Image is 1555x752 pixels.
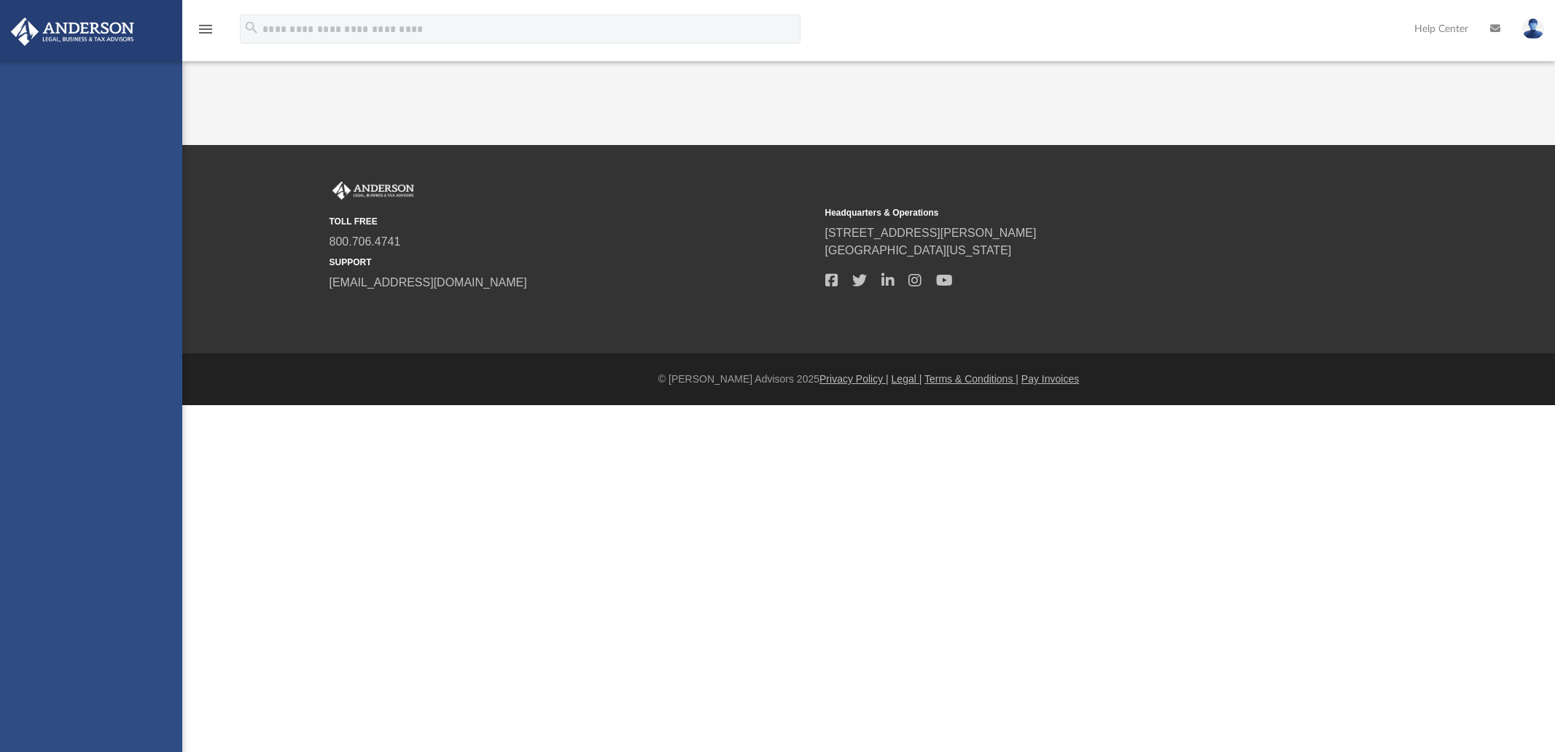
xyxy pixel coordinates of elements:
small: Headquarters & Operations [825,206,1311,219]
img: Anderson Advisors Platinum Portal [330,181,417,200]
div: © [PERSON_NAME] Advisors 2025 [182,372,1555,387]
a: 800.706.4741 [330,235,401,248]
a: Privacy Policy | [819,373,889,385]
a: [STREET_ADDRESS][PERSON_NAME] [825,227,1037,239]
a: Legal | [892,373,922,385]
small: TOLL FREE [330,215,815,228]
a: [EMAIL_ADDRESS][DOMAIN_NAME] [330,276,527,289]
a: Terms & Conditions | [924,373,1018,385]
a: [GEOGRAPHIC_DATA][US_STATE] [825,244,1012,256]
a: Pay Invoices [1021,373,1079,385]
i: search [243,20,260,36]
i: menu [197,20,214,38]
img: Anderson Advisors Platinum Portal [7,17,139,46]
small: SUPPORT [330,256,815,269]
img: User Pic [1522,18,1544,39]
a: menu [197,28,214,38]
